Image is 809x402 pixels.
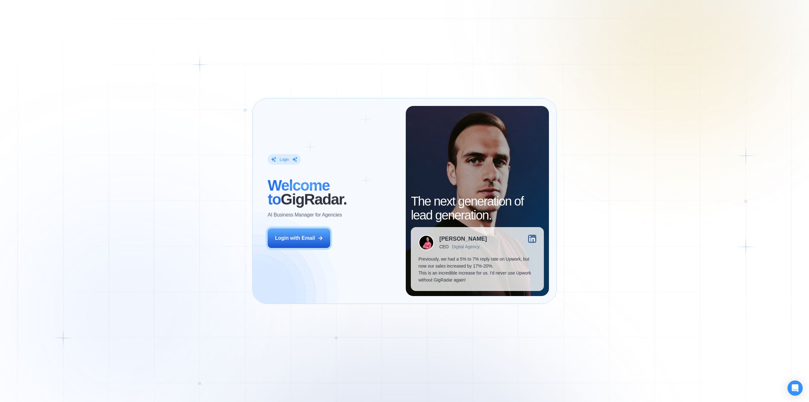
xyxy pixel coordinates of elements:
[268,179,398,207] h2: ‍ GigRadar.
[411,194,544,222] h2: The next generation of lead generation.
[268,212,342,219] p: AI Business Manager for Agencies
[418,256,536,283] p: Previously, we had a 5% to 7% reply rate on Upwork, but now our sales increased by 17%-20%. This ...
[280,157,289,162] div: Login
[439,244,448,249] div: CEO
[275,235,315,242] div: Login with Email
[439,236,487,242] div: [PERSON_NAME]
[788,380,803,396] div: Open Intercom Messenger
[268,177,330,208] span: Welcome to
[268,228,330,248] button: Login with Email
[452,244,480,249] div: Digital Agency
